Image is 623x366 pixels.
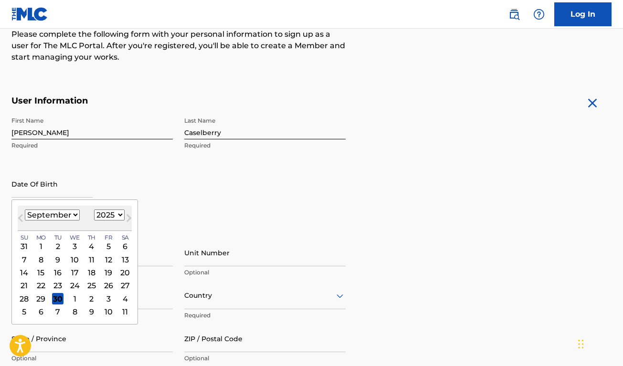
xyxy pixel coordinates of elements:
[88,233,95,241] span: Th
[35,267,47,278] div: Choose Monday, September 15th, 2025
[69,280,81,291] div: Choose Wednesday, September 24th, 2025
[70,233,80,241] span: We
[69,241,81,252] div: Choose Wednesday, September 3rd, 2025
[585,95,600,111] img: close
[122,233,129,241] span: Sa
[578,330,584,358] div: Drag
[103,306,114,317] div: Choose Friday, October 10th, 2025
[36,233,46,241] span: Mo
[119,241,131,252] div: Choose Saturday, September 6th, 2025
[505,5,524,24] a: Public Search
[19,241,30,252] div: Choose Sunday, August 31st, 2025
[103,293,114,304] div: Choose Friday, October 3rd, 2025
[52,241,63,252] div: Choose Tuesday, September 2nd, 2025
[35,254,47,265] div: Choose Monday, September 8th, 2025
[69,293,81,304] div: Choose Wednesday, October 1st, 2025
[11,95,346,106] h5: User Information
[184,311,346,320] p: Required
[119,267,131,278] div: Choose Saturday, September 20th, 2025
[554,2,612,26] a: Log In
[86,267,97,278] div: Choose Thursday, September 18th, 2025
[529,5,549,24] div: Help
[35,293,47,304] div: Choose Monday, September 29th, 2025
[35,306,47,317] div: Choose Monday, October 6th, 2025
[11,29,346,63] p: Please complete the following form with your personal information to sign up as a user for The ML...
[69,306,81,317] div: Choose Wednesday, October 8th, 2025
[13,212,28,228] button: Previous Month
[119,280,131,291] div: Choose Saturday, September 27th, 2025
[11,141,173,150] p: Required
[52,254,63,265] div: Choose Tuesday, September 9th, 2025
[11,7,48,21] img: MLC Logo
[184,354,346,363] p: Optional
[11,229,612,240] h5: Personal Address
[35,280,47,291] div: Choose Monday, September 22nd, 2025
[103,267,114,278] div: Choose Friday, September 19th, 2025
[21,233,28,241] span: Su
[103,254,114,265] div: Choose Friday, September 12th, 2025
[54,233,62,241] span: Tu
[11,199,138,324] div: Choose Date
[119,254,131,265] div: Choose Saturday, September 13th, 2025
[35,241,47,252] div: Choose Monday, September 1st, 2025
[86,293,97,304] div: Choose Thursday, October 2nd, 2025
[119,306,131,317] div: Choose Saturday, October 11th, 2025
[575,320,623,366] iframe: Chat Widget
[103,280,114,291] div: Choose Friday, September 26th, 2025
[52,280,63,291] div: Choose Tuesday, September 23rd, 2025
[105,233,112,241] span: Fr
[19,306,30,317] div: Choose Sunday, October 5th, 2025
[11,354,173,363] p: Optional
[69,254,81,265] div: Choose Wednesday, September 10th, 2025
[86,241,97,252] div: Choose Thursday, September 4th, 2025
[119,293,131,304] div: Choose Saturday, October 4th, 2025
[86,254,97,265] div: Choose Thursday, September 11th, 2025
[184,141,346,150] p: Required
[533,9,545,20] img: help
[121,212,137,228] button: Next Month
[86,306,97,317] div: Choose Thursday, October 9th, 2025
[508,9,520,20] img: search
[19,293,30,304] div: Choose Sunday, September 28th, 2025
[18,240,132,318] div: Month September, 2025
[69,267,81,278] div: Choose Wednesday, September 17th, 2025
[52,293,63,304] div: Choose Tuesday, September 30th, 2025
[19,267,30,278] div: Choose Sunday, September 14th, 2025
[19,280,30,291] div: Choose Sunday, September 21st, 2025
[184,268,346,277] p: Optional
[86,280,97,291] div: Choose Thursday, September 25th, 2025
[19,254,30,265] div: Choose Sunday, September 7th, 2025
[52,306,63,317] div: Choose Tuesday, October 7th, 2025
[52,267,63,278] div: Choose Tuesday, September 16th, 2025
[103,241,114,252] div: Choose Friday, September 5th, 2025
